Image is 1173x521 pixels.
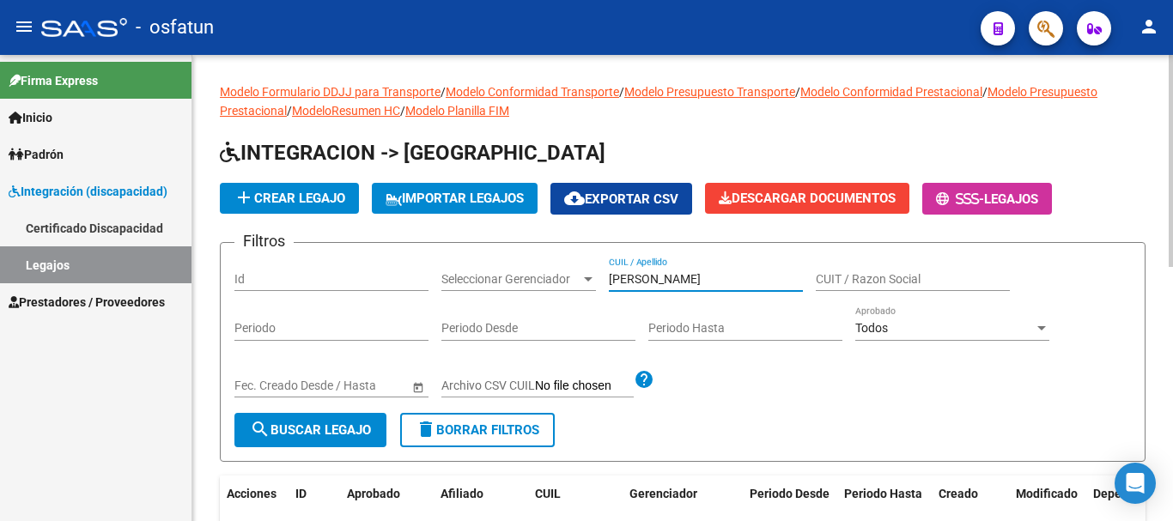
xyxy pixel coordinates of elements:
button: -Legajos [922,183,1052,215]
span: Dependencia [1093,487,1165,500]
a: ModeloResumen HC [292,104,400,118]
span: Prestadores / Proveedores [9,293,165,312]
span: Buscar Legajo [250,422,371,438]
button: Crear Legajo [220,183,359,214]
mat-icon: search [250,419,270,439]
span: - [936,191,984,207]
button: Buscar Legajo [234,413,386,447]
span: - osfatun [136,9,214,46]
mat-icon: help [634,369,654,390]
button: Open calendar [409,378,427,396]
span: Gerenciador [629,487,697,500]
span: Exportar CSV [564,191,678,207]
a: Modelo Conformidad Transporte [446,85,619,99]
span: Afiliado [441,487,483,500]
span: Aprobado [347,487,400,500]
input: Archivo CSV CUIL [535,379,634,394]
span: Inicio [9,108,52,127]
span: Firma Express [9,71,98,90]
div: Open Intercom Messenger [1115,463,1156,504]
span: Modificado [1016,487,1078,500]
span: ID [295,487,307,500]
button: Borrar Filtros [400,413,555,447]
span: Borrar Filtros [416,422,539,438]
a: Modelo Presupuesto Transporte [624,85,795,99]
input: Fecha fin [312,379,396,393]
span: CUIL [535,487,561,500]
span: Periodo Desde [750,487,830,500]
h3: Filtros [234,229,294,253]
span: Archivo CSV CUIL [441,379,535,392]
a: Modelo Conformidad Prestacional [800,85,982,99]
a: Modelo Planilla FIM [405,104,509,118]
span: Creado [939,487,978,500]
button: Exportar CSV [550,183,692,215]
span: Padrón [9,145,64,164]
span: Legajos [984,191,1038,207]
span: Periodo Hasta [844,487,922,500]
span: IMPORTAR LEGAJOS [386,191,524,206]
mat-icon: delete [416,419,436,439]
span: INTEGRACION -> [GEOGRAPHIC_DATA] [220,141,605,165]
span: Descargar Documentos [719,191,896,206]
input: Fecha inicio [234,379,297,393]
mat-icon: menu [14,16,34,37]
span: Crear Legajo [234,191,345,206]
button: Descargar Documentos [705,183,909,214]
span: Todos [855,321,888,335]
a: Modelo Formulario DDJJ para Transporte [220,85,441,99]
mat-icon: person [1139,16,1159,37]
span: Seleccionar Gerenciador [441,272,580,287]
mat-icon: add [234,187,254,208]
button: IMPORTAR LEGAJOS [372,183,538,214]
span: Acciones [227,487,277,500]
mat-icon: cloud_download [564,188,585,209]
span: Integración (discapacidad) [9,182,167,201]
